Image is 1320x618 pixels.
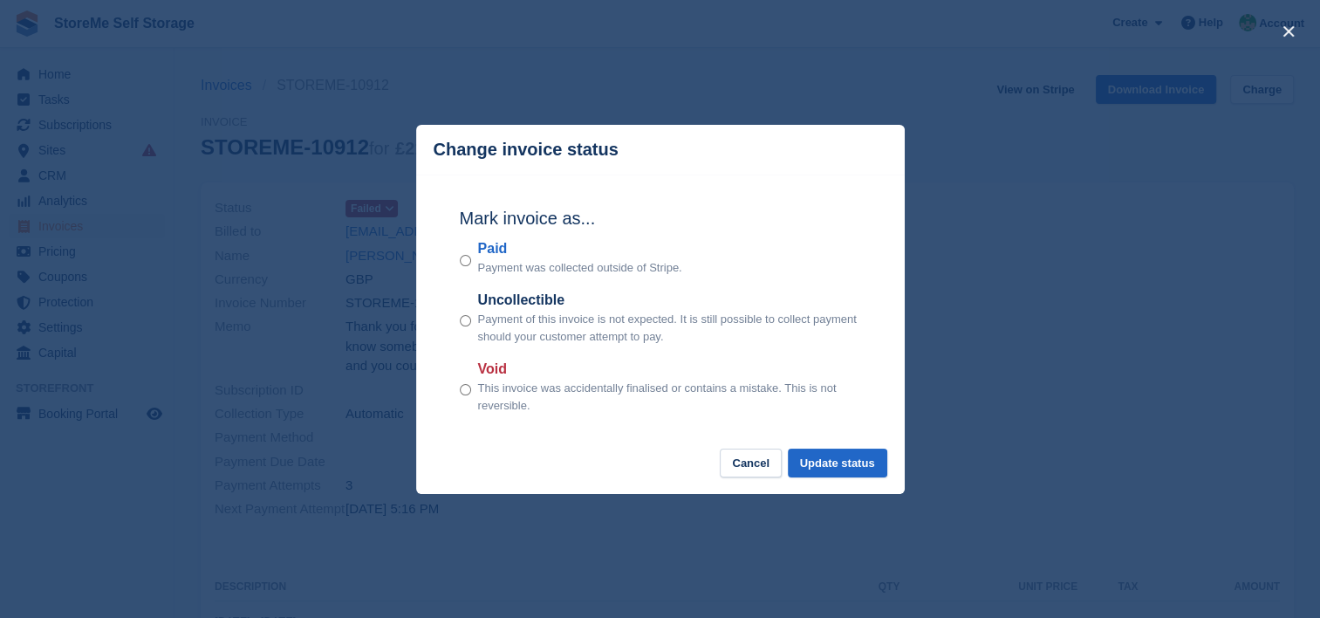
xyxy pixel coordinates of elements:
h2: Mark invoice as... [460,205,861,231]
p: Payment was collected outside of Stripe. [478,259,682,277]
button: Update status [788,449,887,477]
button: close [1275,17,1303,45]
button: Cancel [720,449,782,477]
label: Uncollectible [478,290,861,311]
p: Payment of this invoice is not expected. It is still possible to collect payment should your cust... [478,311,861,345]
label: Void [478,359,861,380]
label: Paid [478,238,682,259]
p: Change invoice status [434,140,619,160]
p: This invoice was accidentally finalised or contains a mistake. This is not reversible. [478,380,861,414]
